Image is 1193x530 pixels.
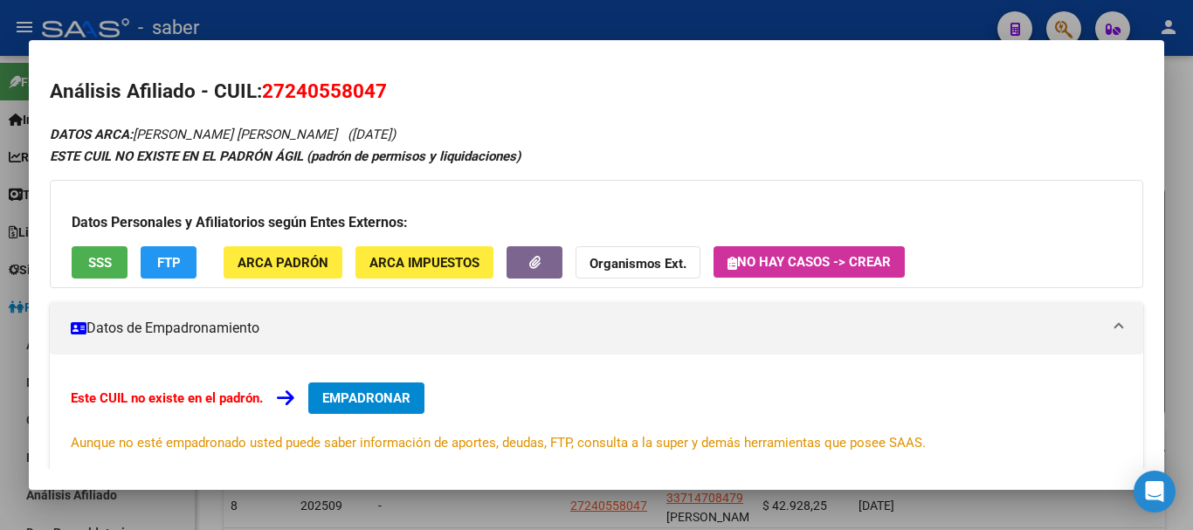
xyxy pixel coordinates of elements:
[50,77,1143,107] h2: Análisis Afiliado - CUIL:
[224,246,342,279] button: ARCA Padrón
[1134,471,1176,513] div: Open Intercom Messenger
[50,302,1143,354] mat-expansion-panel-header: Datos de Empadronamiento
[590,256,686,272] strong: Organismos Ext.
[369,255,479,271] span: ARCA Impuestos
[71,318,1101,339] mat-panel-title: Datos de Empadronamiento
[50,148,521,164] strong: ESTE CUIL NO EXISTE EN EL PADRÓN ÁGIL (padrón de permisos y liquidaciones)
[322,390,410,406] span: EMPADRONAR
[355,246,493,279] button: ARCA Impuestos
[50,127,133,142] strong: DATOS ARCA:
[238,255,328,271] span: ARCA Padrón
[308,382,424,414] button: EMPADRONAR
[88,255,112,271] span: SSS
[50,354,1143,480] div: Datos de Empadronamiento
[72,246,128,279] button: SSS
[728,254,891,270] span: No hay casos -> Crear
[71,435,926,451] span: Aunque no esté empadronado usted puede saber información de aportes, deudas, FTP, consulta a la s...
[141,246,197,279] button: FTP
[71,390,263,406] strong: Este CUIL no existe en el padrón.
[714,246,905,278] button: No hay casos -> Crear
[50,127,337,142] span: [PERSON_NAME] [PERSON_NAME]
[72,212,1121,233] h3: Datos Personales y Afiliatorios según Entes Externos:
[348,127,396,142] span: ([DATE])
[576,246,700,279] button: Organismos Ext.
[157,255,181,271] span: FTP
[262,79,387,102] span: 27240558047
